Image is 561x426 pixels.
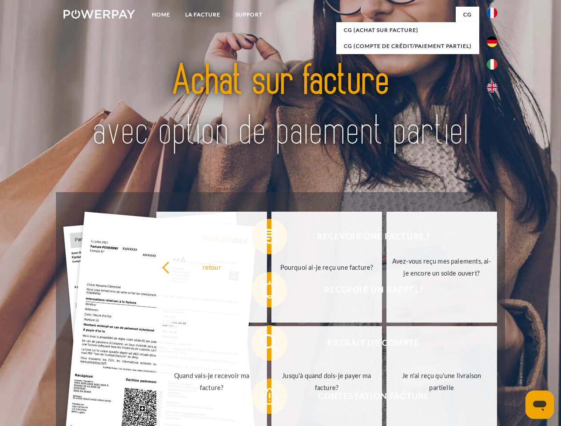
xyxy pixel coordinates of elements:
img: fr [487,8,497,18]
div: Quand vais-je recevoir ma facture? [162,370,262,394]
div: Je n'ai reçu qu'une livraison partielle [392,370,492,394]
a: CG [456,7,479,23]
img: it [487,59,497,70]
div: Pourquoi ai-je reçu une facture? [277,261,377,273]
div: retour [162,261,262,273]
a: Home [144,7,178,23]
div: Jusqu'à quand dois-je payer ma facture? [277,370,377,394]
img: title-powerpay_fr.svg [85,43,476,170]
a: CG (achat sur facture) [336,22,479,38]
img: en [487,82,497,93]
img: de [487,36,497,47]
a: Avez-vous reçu mes paiements, ai-je encore un solde ouvert? [386,212,497,323]
a: Support [228,7,270,23]
iframe: Bouton de lancement de la fenêtre de messagerie [525,390,554,419]
img: logo-powerpay-white.svg [64,10,135,19]
a: LA FACTURE [178,7,228,23]
div: Avez-vous reçu mes paiements, ai-je encore un solde ouvert? [392,255,492,279]
a: CG (Compte de crédit/paiement partiel) [336,38,479,54]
